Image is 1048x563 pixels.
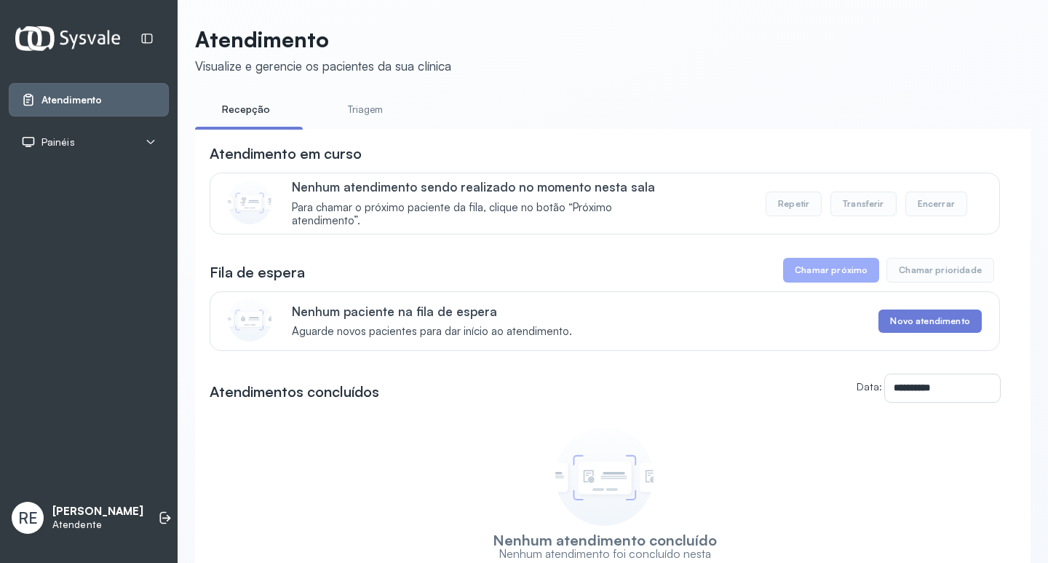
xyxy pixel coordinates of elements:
p: Nenhum paciente na fila de espera [292,304,572,319]
p: [PERSON_NAME] [52,505,143,519]
span: Atendimento [41,94,102,106]
img: Logotipo do estabelecimento [15,26,120,50]
a: Atendimento [21,92,156,107]
h3: Atendimentos concluídos [210,382,379,402]
a: Triagem [314,98,416,122]
img: Imagem de empty state [555,428,654,526]
h3: Nenhum atendimento concluído [493,533,717,547]
label: Data: [857,380,882,393]
button: Chamar próximo [783,258,879,283]
p: Atendimento [195,26,451,52]
button: Repetir [766,192,822,216]
p: Atendente [52,519,143,531]
a: Recepção [195,98,297,122]
button: Encerrar [905,192,967,216]
img: Imagem de CalloutCard [228,298,271,342]
h3: Atendimento em curso [210,143,362,164]
button: Transferir [830,192,897,216]
p: Nenhum atendimento sendo realizado no momento nesta sala [292,179,677,194]
button: Novo atendimento [878,310,981,333]
span: Aguarde novos pacientes para dar início ao atendimento. [292,325,572,339]
div: Visualize e gerencie os pacientes da sua clínica [195,58,451,74]
h3: Fila de espera [210,262,305,283]
button: Chamar prioridade [886,258,994,283]
img: Imagem de CalloutCard [228,181,271,224]
span: Para chamar o próximo paciente da fila, clique no botão “Próximo atendimento”. [292,201,677,229]
span: Painéis [41,136,75,149]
